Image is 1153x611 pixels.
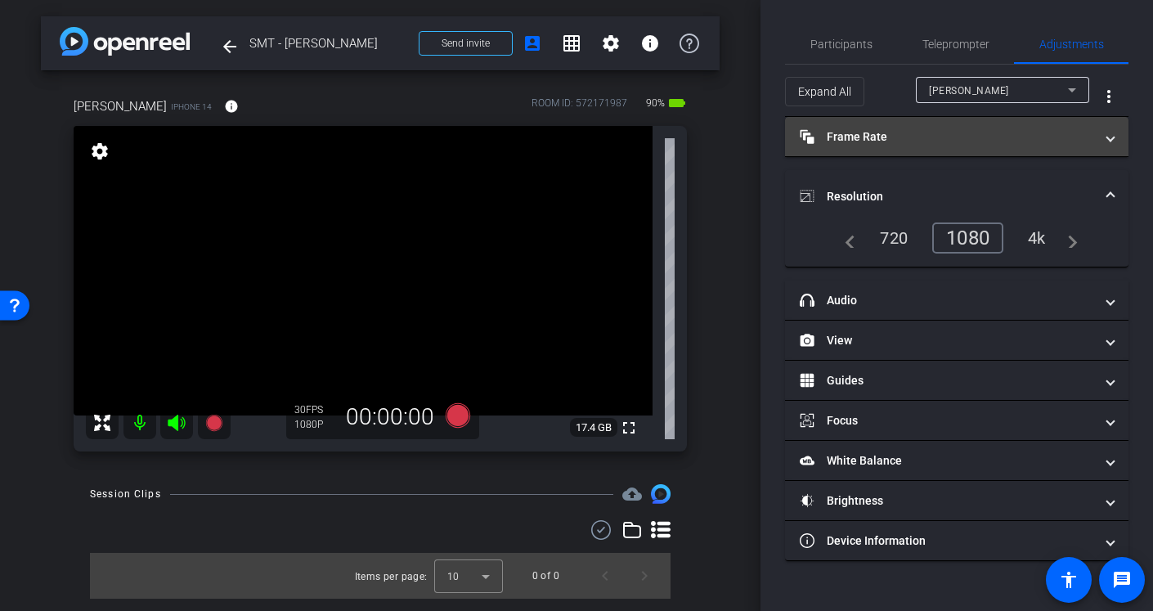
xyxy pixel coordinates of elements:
[785,361,1128,400] mat-expansion-panel-header: Guides
[868,224,920,252] div: 720
[800,492,1094,510] mat-panel-title: Brightness
[785,321,1128,360] mat-expansion-panel-header: View
[785,481,1128,520] mat-expansion-panel-header: Brightness
[785,401,1128,440] mat-expansion-panel-header: Focus
[800,452,1094,469] mat-panel-title: White Balance
[810,38,873,50] span: Participants
[306,404,323,416] span: FPS
[523,34,542,53] mat-icon: account_box
[1016,224,1058,252] div: 4k
[800,128,1094,146] mat-panel-title: Frame Rate
[644,90,667,116] span: 90%
[419,31,513,56] button: Send invite
[667,93,687,113] mat-icon: battery_std
[294,418,335,431] div: 1080P
[785,170,1128,222] mat-expansion-panel-header: Resolution
[798,76,851,107] span: Expand All
[355,568,428,585] div: Items per page:
[800,292,1094,309] mat-panel-title: Audio
[800,372,1094,389] mat-panel-title: Guides
[532,568,559,584] div: 0 of 0
[932,222,1003,254] div: 1080
[1058,228,1078,248] mat-icon: navigate_next
[622,484,642,504] mat-icon: cloud_upload
[785,222,1128,267] div: Resolution
[74,97,167,115] span: [PERSON_NAME]
[800,532,1094,550] mat-panel-title: Device Information
[800,412,1094,429] mat-panel-title: Focus
[922,38,989,50] span: Teleprompter
[640,34,660,53] mat-icon: info
[622,484,642,504] span: Destinations for your clips
[785,281,1128,320] mat-expansion-panel-header: Audio
[570,418,617,438] span: 17.4 GB
[60,27,190,56] img: app-logo
[785,441,1128,480] mat-expansion-panel-header: White Balance
[800,188,1094,205] mat-panel-title: Resolution
[220,37,240,56] mat-icon: arrow_back
[785,77,864,106] button: Expand All
[929,85,1009,97] span: [PERSON_NAME]
[90,486,161,502] div: Session Clips
[1099,87,1119,106] mat-icon: more_vert
[785,521,1128,560] mat-expansion-panel-header: Device Information
[601,34,621,53] mat-icon: settings
[651,484,671,504] img: Session clips
[224,99,239,114] mat-icon: info
[249,27,409,60] span: SMT - [PERSON_NAME]
[1112,570,1132,590] mat-icon: message
[171,101,212,113] span: iPhone 14
[294,403,335,416] div: 30
[1089,77,1128,116] button: More Options for Adjustments Panel
[619,418,639,438] mat-icon: fullscreen
[532,96,627,119] div: ROOM ID: 572171987
[800,332,1094,349] mat-panel-title: View
[562,34,581,53] mat-icon: grid_on
[335,403,445,431] div: 00:00:00
[88,142,111,161] mat-icon: settings
[1039,38,1104,50] span: Adjustments
[785,117,1128,156] mat-expansion-panel-header: Frame Rate
[625,556,664,595] button: Next page
[836,228,855,248] mat-icon: navigate_before
[1059,570,1079,590] mat-icon: accessibility
[442,37,490,50] span: Send invite
[585,556,625,595] button: Previous page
